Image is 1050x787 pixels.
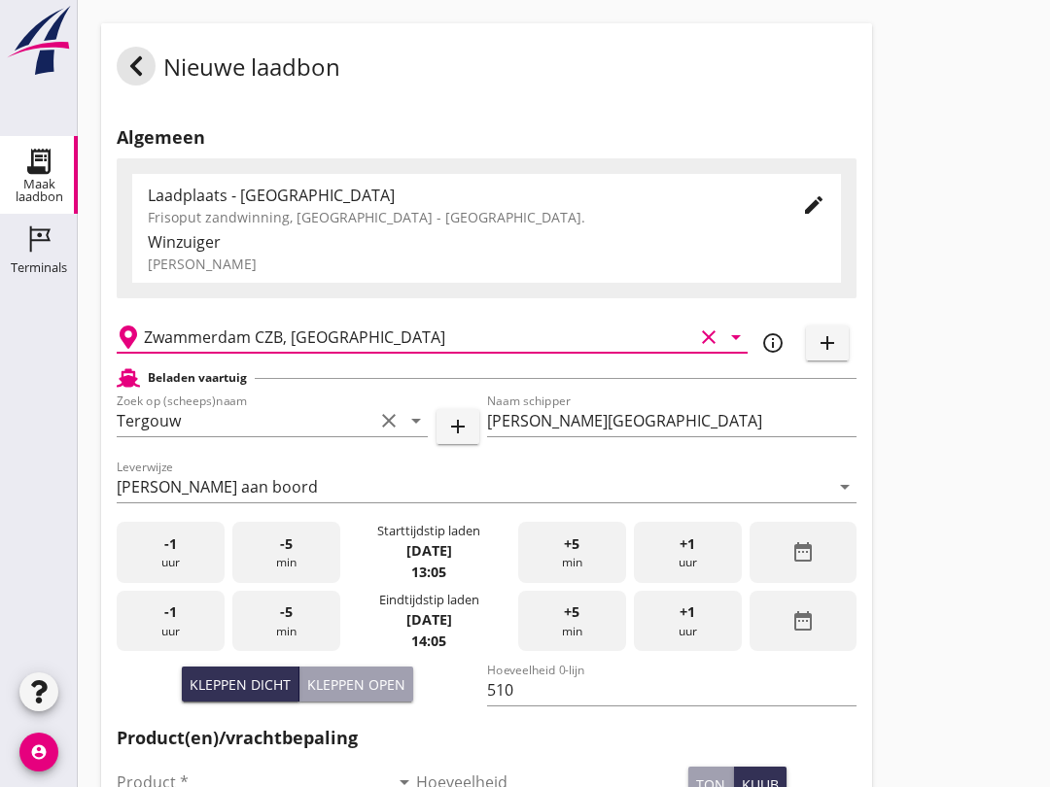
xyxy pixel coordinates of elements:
div: min [518,591,626,652]
div: Laadplaats - [GEOGRAPHIC_DATA] [148,184,771,207]
button: Kleppen dicht [182,667,299,701]
i: account_circle [19,733,58,771]
i: date_range [791,540,815,564]
h2: Beladen vaartuig [148,369,247,387]
input: Losplaats [144,322,693,353]
input: Naam schipper [487,405,857,436]
div: Terminals [11,261,67,274]
span: +5 [564,533,579,555]
div: min [518,522,626,583]
div: uur [117,522,225,583]
div: Frisoput zandwinning, [GEOGRAPHIC_DATA] - [GEOGRAPHIC_DATA]. [148,207,771,227]
strong: [DATE] [406,541,452,560]
i: clear [697,325,720,349]
span: -1 [164,533,177,555]
input: Hoeveelheid 0-lijn [487,674,857,705]
div: Nieuwe laadbon [117,47,340,93]
img: logo-small.a267ee39.svg [4,5,74,77]
i: info_outline [761,331,785,355]
div: Eindtijdstip laden [379,591,479,609]
div: [PERSON_NAME] [148,254,825,274]
h2: Algemeen [117,124,857,151]
div: uur [634,522,742,583]
strong: 14:05 [411,632,446,650]
div: uur [117,591,225,652]
span: +1 [680,601,695,623]
i: arrow_drop_down [404,409,428,432]
i: clear [377,409,401,432]
div: [PERSON_NAME] aan boord [117,478,318,496]
h2: Product(en)/vrachtbepaling [117,725,857,751]
span: +5 [564,601,579,623]
strong: [DATE] [406,610,452,629]
div: uur [634,591,742,652]
div: min [232,522,340,583]
span: -5 [280,533,293,555]
span: -5 [280,601,293,623]
i: arrow_drop_down [833,475,857,498]
div: Kleppen open [307,674,405,695]
strong: 13:05 [411,563,446,581]
button: Kleppen open [299,667,413,701]
span: +1 [680,533,695,555]
div: min [232,591,340,652]
i: edit [802,193,825,217]
i: add [816,331,839,355]
i: add [446,415,470,438]
input: Zoek op (scheeps)naam [117,405,373,436]
div: Kleppen dicht [190,674,291,695]
span: -1 [164,601,177,623]
i: arrow_drop_down [724,325,748,349]
div: Winzuiger [148,230,825,254]
div: Starttijdstip laden [377,522,480,540]
i: date_range [791,609,815,633]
